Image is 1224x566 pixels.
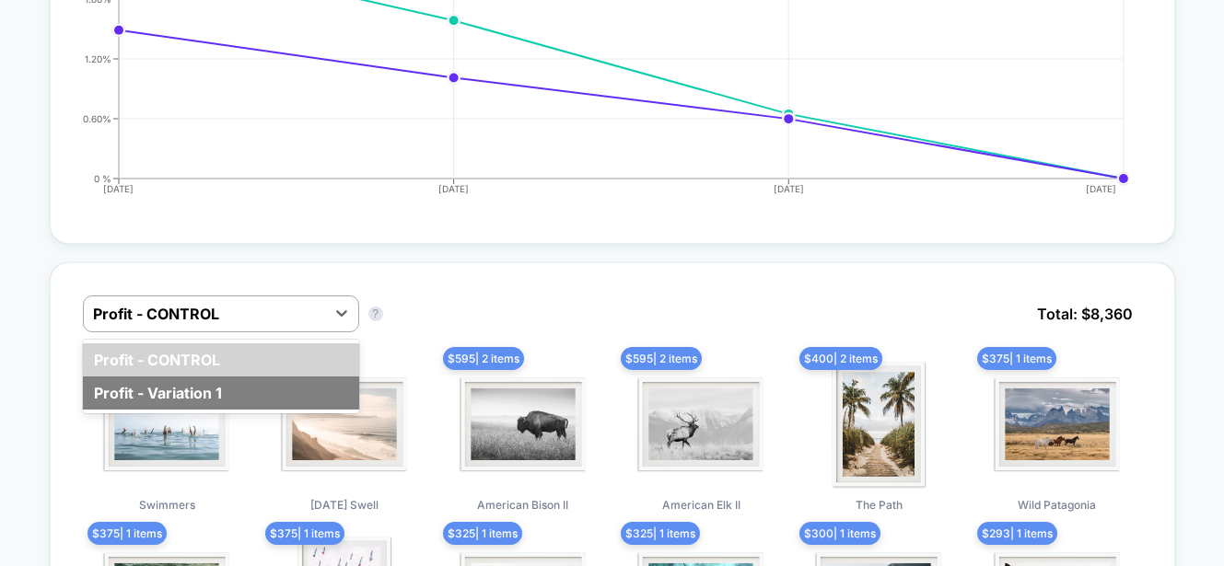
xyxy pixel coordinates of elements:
img: American Elk II [636,360,765,489]
span: $ 375 | 1 items [265,522,344,545]
span: $ 375 | 1 items [87,522,167,545]
tspan: 0 % [94,173,111,184]
tspan: [DATE] [774,183,804,194]
span: American Bison II [477,498,568,512]
tspan: 1.20% [85,53,111,64]
span: $ 325 | 1 items [621,522,700,545]
tspan: [DATE] [438,183,469,194]
img: The Path [814,360,943,489]
img: Swimmers [102,360,231,489]
div: Profit - CONTROL [83,343,359,376]
span: The Path [856,498,903,512]
span: $ 293 | 1 items [977,522,1057,545]
span: $ 400 | 2 items [799,347,882,370]
span: [DATE] Swell [310,498,379,512]
tspan: [DATE] [1086,183,1116,194]
span: $ 325 | 1 items [443,522,522,545]
img: Wild Patagonia [993,360,1122,489]
span: Wild Patagonia [1018,498,1096,512]
tspan: [DATE] [104,183,134,194]
div: Profit - Variation 1 [83,376,359,410]
button: ? [368,306,383,321]
span: Total: $ 8,360 [1028,295,1142,332]
span: Swimmers [139,498,195,512]
span: $ 375 | 1 items [977,347,1056,370]
img: American Bison II [459,360,588,489]
span: $ 595 | 2 items [621,347,702,370]
span: $ 595 | 2 items [443,347,524,370]
span: American Elk II [662,498,740,512]
tspan: 0.60% [83,113,111,124]
img: Sunday Swell [280,360,409,489]
span: $ 300 | 1 items [799,522,880,545]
